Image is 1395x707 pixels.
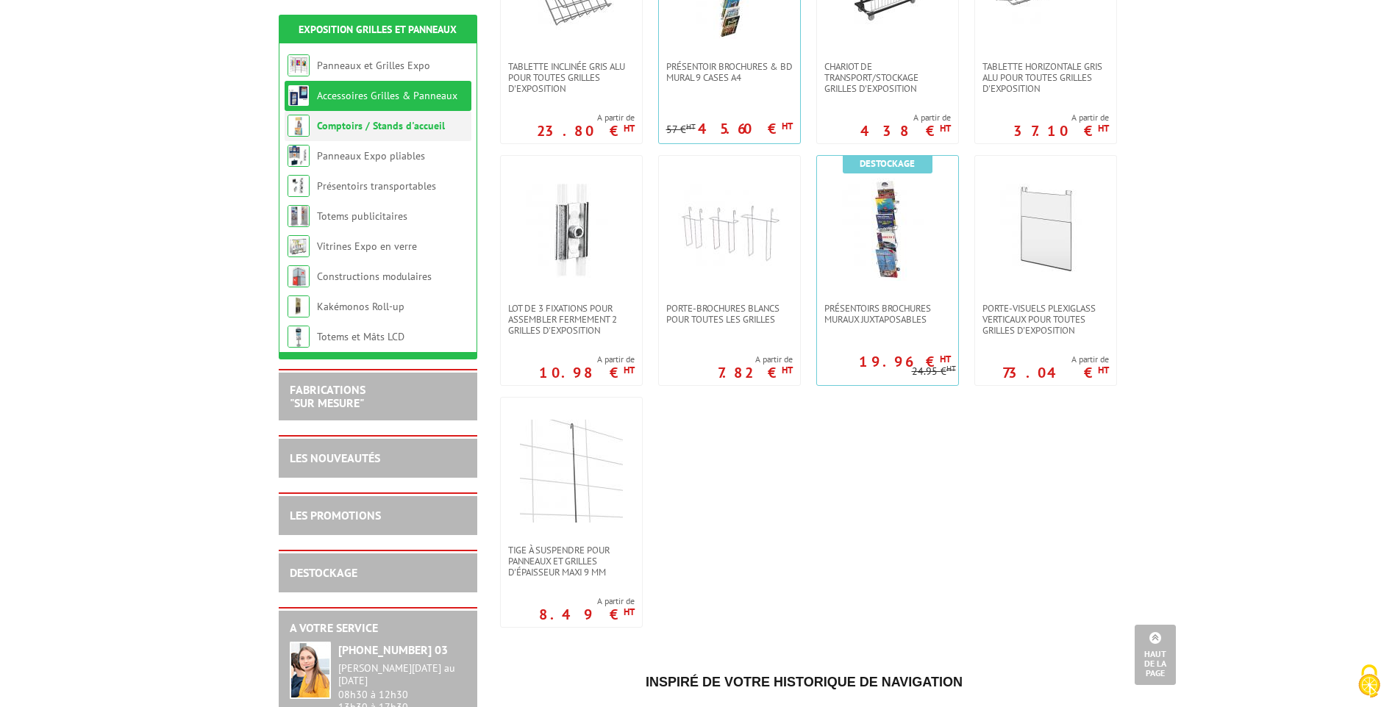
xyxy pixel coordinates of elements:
[659,303,800,325] a: Porte-brochures blancs pour toutes les grilles
[982,61,1109,94] span: Tablette horizontale gris alu pour toutes grilles d'exposition
[317,179,436,193] a: Présentoirs transportables
[501,61,642,94] a: Tablette inclinée gris alu pour toutes grilles d'exposition
[1344,657,1395,707] button: Cookies (fenêtre modale)
[817,61,958,94] a: Chariot de transport/stockage Grilles d'exposition
[782,364,793,376] sup: HT
[836,178,939,281] img: Présentoirs brochures muraux juxtaposables
[817,303,958,325] a: Présentoirs brochures muraux juxtaposables
[666,124,696,135] p: 57 €
[975,303,1116,336] a: Porte-visuels plexiglass verticaux pour toutes grilles d'exposition
[288,145,310,167] img: Panneaux Expo pliables
[1013,126,1109,135] p: 37.10 €
[290,622,466,635] h2: A votre service
[666,303,793,325] span: Porte-brochures blancs pour toutes les grilles
[317,240,417,253] a: Vitrines Expo en verre
[718,368,793,377] p: 7.82 €
[975,61,1116,94] a: Tablette horizontale gris alu pour toutes grilles d'exposition
[1135,625,1176,685] a: Haut de la page
[1013,112,1109,123] span: A partir de
[686,121,696,132] sup: HT
[508,61,635,94] span: Tablette inclinée gris alu pour toutes grilles d'exposition
[317,330,404,343] a: Totems et Mâts LCD
[946,363,956,373] sup: HT
[288,205,310,227] img: Totems publicitaires
[539,595,635,607] span: A partir de
[288,295,310,317] img: Kakémonos Roll-up
[290,451,380,465] a: LES NOUVEAUTÉS
[520,420,623,523] img: Tige à suspendre pour panneaux et grilles d'épaisseur maxi 9 mm
[659,61,800,83] a: Présentoir Brochures & BD mural 9 cases A4
[678,178,781,281] img: Porte-brochures blancs pour toutes les grilles
[859,357,951,366] p: 19.96 €
[982,303,1109,336] span: Porte-visuels plexiglass verticaux pour toutes grilles d'exposition
[539,610,635,619] p: 8.49 €
[288,235,310,257] img: Vitrines Expo en verre
[338,662,466,687] div: [PERSON_NAME][DATE] au [DATE]
[646,675,963,689] span: Inspiré de votre historique de navigation
[508,303,635,336] span: Lot de 3 fixations pour assembler fermement 2 grilles d'exposition
[1351,663,1388,700] img: Cookies (fenêtre modale)
[940,122,951,134] sup: HT
[520,178,623,281] img: Lot de 3 fixations pour assembler fermement 2 grilles d'exposition
[288,265,310,287] img: Constructions modulaires
[782,120,793,132] sup: HT
[1002,368,1109,377] p: 73.04 €
[290,565,357,580] a: DESTOCKAGE
[288,115,310,137] img: Comptoirs / Stands d'accueil
[666,61,793,83] span: Présentoir Brochures & BD mural 9 cases A4
[288,326,310,348] img: Totems et Mâts LCD
[912,366,956,377] p: 24.95 €
[994,178,1097,281] img: Porte-visuels plexiglass verticaux pour toutes grilles d'exposition
[718,353,793,365] span: A partir de
[288,54,310,76] img: Panneaux et Grilles Expo
[317,89,457,102] a: Accessoires Grilles & Panneaux
[299,23,457,36] a: Exposition Grilles et Panneaux
[501,545,642,578] a: Tige à suspendre pour panneaux et grilles d'épaisseur maxi 9 mm
[537,126,635,135] p: 23.80 €
[624,606,635,618] sup: HT
[860,157,915,170] b: Destockage
[824,303,951,325] span: Présentoirs brochures muraux juxtaposables
[1002,353,1109,365] span: A partir de
[288,175,310,197] img: Présentoirs transportables
[539,353,635,365] span: A partir de
[824,61,951,94] span: Chariot de transport/stockage Grilles d'exposition
[317,209,407,223] a: Totems publicitaires
[624,364,635,376] sup: HT
[317,149,425,162] a: Panneaux Expo pliables
[501,303,642,336] a: Lot de 3 fixations pour assembler fermement 2 grilles d'exposition
[317,119,445,132] a: Comptoirs / Stands d'accueil
[537,112,635,123] span: A partir de
[940,353,951,365] sup: HT
[317,270,432,283] a: Constructions modulaires
[317,300,404,313] a: Kakémonos Roll-up
[624,122,635,134] sup: HT
[860,112,951,123] span: A partir de
[288,85,310,107] img: Accessoires Grilles & Panneaux
[317,59,430,72] a: Panneaux et Grilles Expo
[290,382,365,410] a: FABRICATIONS"Sur Mesure"
[1098,364,1109,376] sup: HT
[860,126,951,135] p: 438 €
[338,642,448,657] strong: [PHONE_NUMBER] 03
[1098,122,1109,134] sup: HT
[539,368,635,377] p: 10.98 €
[290,642,331,699] img: widget-service.jpg
[508,545,635,578] span: Tige à suspendre pour panneaux et grilles d'épaisseur maxi 9 mm
[290,508,381,523] a: LES PROMOTIONS
[698,124,793,133] p: 45.60 €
